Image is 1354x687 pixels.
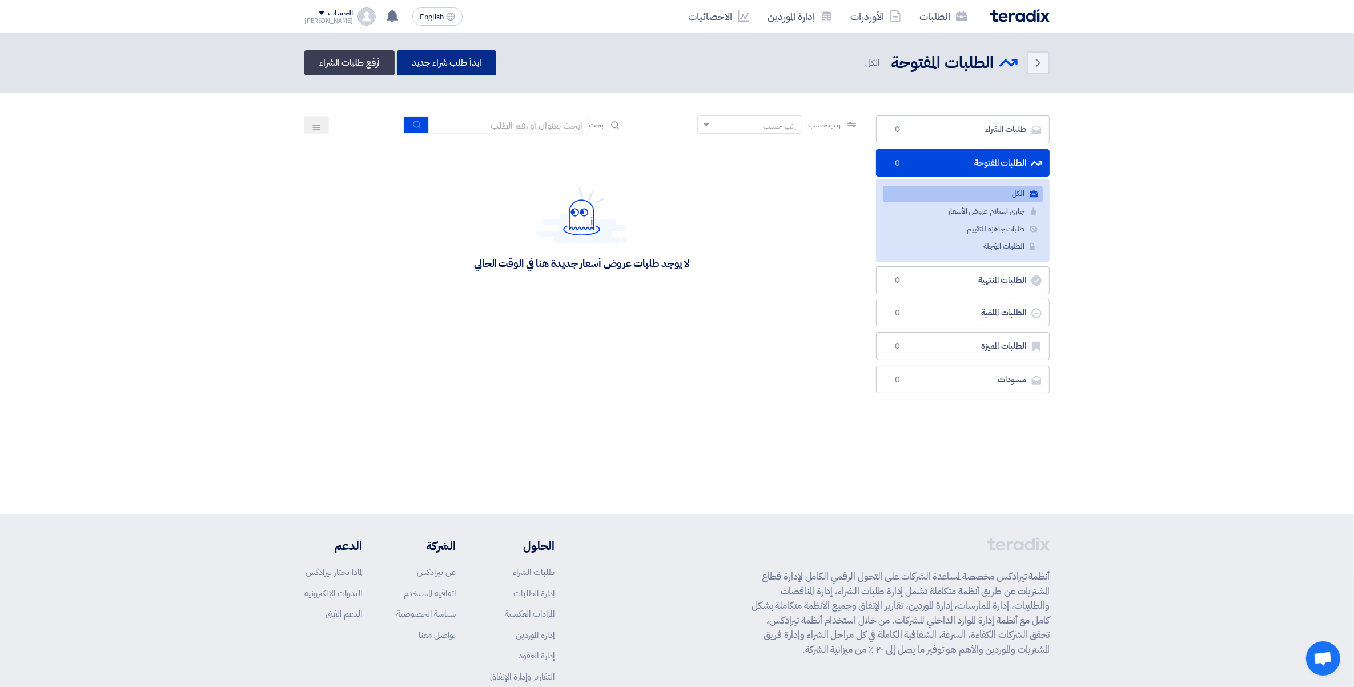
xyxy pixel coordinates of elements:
[396,537,456,554] li: الشركة
[417,566,456,578] a: عن تيرادكس
[890,275,904,286] span: 0
[589,119,604,131] span: بحث
[876,366,1050,394] a: مسودات0
[841,3,910,30] a: الأوردرات
[752,569,1050,657] p: أنظمة تيرادكس مخصصة لمساعدة الشركات على التحول الرقمي الكامل لإدارة قطاع المشتريات عن طريق أنظمة ...
[304,50,395,75] a: أرفع طلبات الشراء
[516,629,555,641] a: إدارة الموردين
[890,341,904,352] span: 0
[412,7,463,26] button: English
[328,9,352,18] div: الحساب
[513,566,555,578] a: طلبات الشراء
[883,186,1043,202] a: الكل
[876,266,1050,294] a: الطلبات المنتهية0
[304,18,353,24] div: [PERSON_NAME]
[910,3,977,30] a: الطلبات
[404,587,456,600] a: اتفاقية المستخدم
[326,608,362,620] a: الدعم الفني
[890,124,904,135] span: 0
[304,587,362,600] a: الندوات الإلكترونية
[396,608,456,620] a: سياسة الخصوصية
[679,3,758,30] a: الاحصائيات
[536,187,628,243] img: Hello
[876,299,1050,327] a: الطلبات الملغية0
[890,374,904,386] span: 0
[420,13,444,21] span: English
[474,257,689,270] div: لا يوجد طلبات عروض أسعار جديدة هنا في الوقت الحالي
[883,238,1043,255] a: الطلبات المؤجلة
[876,149,1050,177] a: الطلبات المفتوحة0
[429,117,589,134] input: ابحث بعنوان أو رقم الطلب
[883,221,1043,238] a: طلبات جاهزة للتقييم
[990,9,1050,22] img: Teradix logo
[808,119,841,131] span: رتب حسب
[306,566,362,578] a: لماذا تختار تيرادكس
[397,50,496,75] a: ابدأ طلب شراء جديد
[519,649,555,662] a: إدارة العقود
[876,115,1050,143] a: طلبات الشراء0
[513,587,555,600] a: إدارة الطلبات
[891,52,994,74] h2: الطلبات المفتوحة
[304,537,362,554] li: الدعم
[490,537,555,554] li: الحلول
[490,670,555,683] a: التقارير وإدارة الإنفاق
[890,158,904,169] span: 0
[876,332,1050,360] a: الطلبات المميزة0
[865,57,882,70] span: الكل
[763,120,796,132] div: رتب حسب
[758,3,841,30] a: إدارة الموردين
[357,7,376,26] img: profile_test.png
[419,629,456,641] a: تواصل معنا
[1306,641,1340,676] a: Open chat
[883,203,1043,220] a: جاري استلام عروض الأسعار
[505,608,555,620] a: المزادات العكسية
[890,307,904,319] span: 0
